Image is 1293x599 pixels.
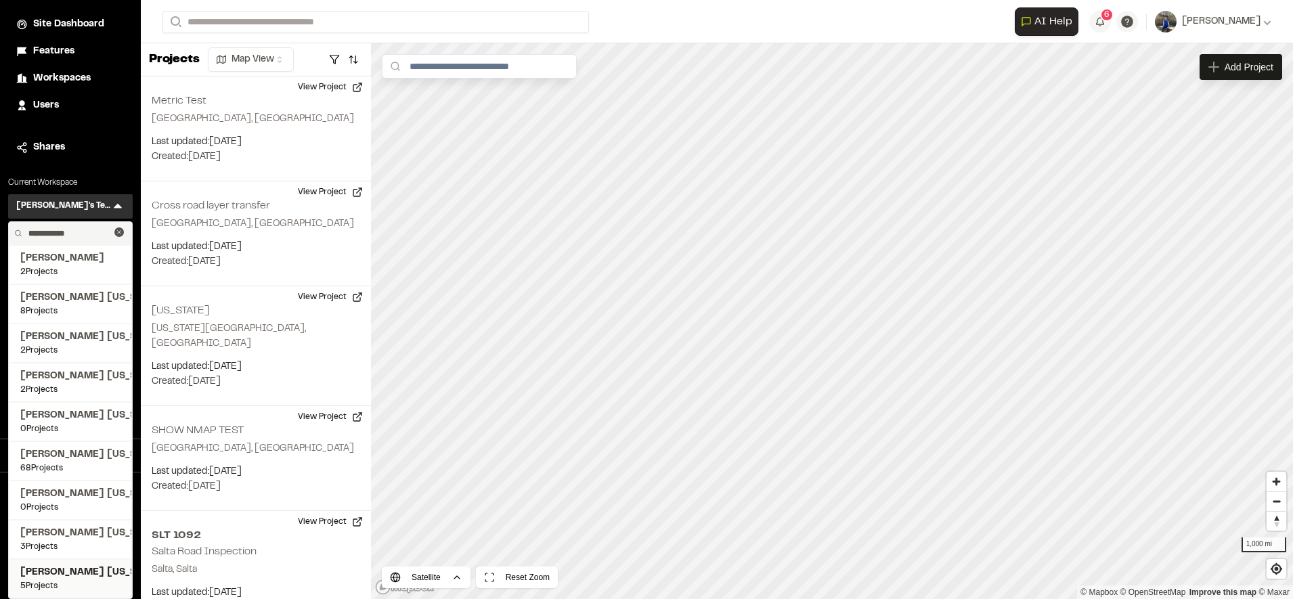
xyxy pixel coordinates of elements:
[162,11,187,33] button: Search
[20,462,120,474] span: 68 Projects
[20,565,120,592] a: [PERSON_NAME] [US_STATE]5Projects
[1155,11,1177,32] img: User
[20,384,120,396] span: 2 Projects
[33,71,91,86] span: Workspaces
[20,580,120,592] span: 5 Projects
[20,369,120,396] a: [PERSON_NAME] [US_STATE]2Projects
[1182,14,1261,29] span: [PERSON_NAME]
[20,266,120,278] span: 2 Projects
[1015,7,1084,36] div: Open AI Assistant
[33,140,65,155] span: Shares
[20,541,120,553] span: 3 Projects
[20,345,120,357] span: 2 Projects
[16,98,125,113] a: Users
[20,408,120,423] span: [PERSON_NAME] [US_STATE]
[33,17,104,32] span: Site Dashboard
[1015,7,1078,36] button: Open AI Assistant
[33,44,74,59] span: Features
[20,251,120,266] span: [PERSON_NAME]
[20,447,120,462] span: [PERSON_NAME] [US_STATE]
[20,565,120,580] span: [PERSON_NAME] [US_STATE]
[20,305,120,317] span: 8 Projects
[20,447,120,474] a: [PERSON_NAME] [US_STATE]68Projects
[20,526,120,553] a: [PERSON_NAME] [US_STATE]3Projects
[20,251,120,278] a: [PERSON_NAME]2Projects
[20,408,120,435] a: [PERSON_NAME] [US_STATE]0Projects
[16,71,125,86] a: Workspaces
[20,369,120,384] span: [PERSON_NAME] [US_STATE]
[20,502,120,514] span: 0 Projects
[16,140,125,155] a: Shares
[20,487,120,502] span: [PERSON_NAME] [US_STATE]
[1155,11,1271,32] button: [PERSON_NAME]
[8,177,133,189] p: Current Workspace
[20,487,120,514] a: [PERSON_NAME] [US_STATE]0Projects
[16,44,125,59] a: Features
[20,290,120,305] span: [PERSON_NAME] [US_STATE]
[1104,9,1110,21] span: 6
[1089,11,1111,32] button: 6
[114,227,124,237] button: Clear text
[16,200,111,213] h3: [PERSON_NAME]'s Test
[20,526,120,541] span: [PERSON_NAME] [US_STATE]
[16,17,125,32] a: Site Dashboard
[20,290,120,317] a: [PERSON_NAME] [US_STATE]8Projects
[20,330,120,357] a: [PERSON_NAME] [US_STATE]2Projects
[20,330,120,345] span: [PERSON_NAME] [US_STATE]
[20,423,120,435] span: 0 Projects
[33,98,59,113] span: Users
[1034,14,1072,30] span: AI Help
